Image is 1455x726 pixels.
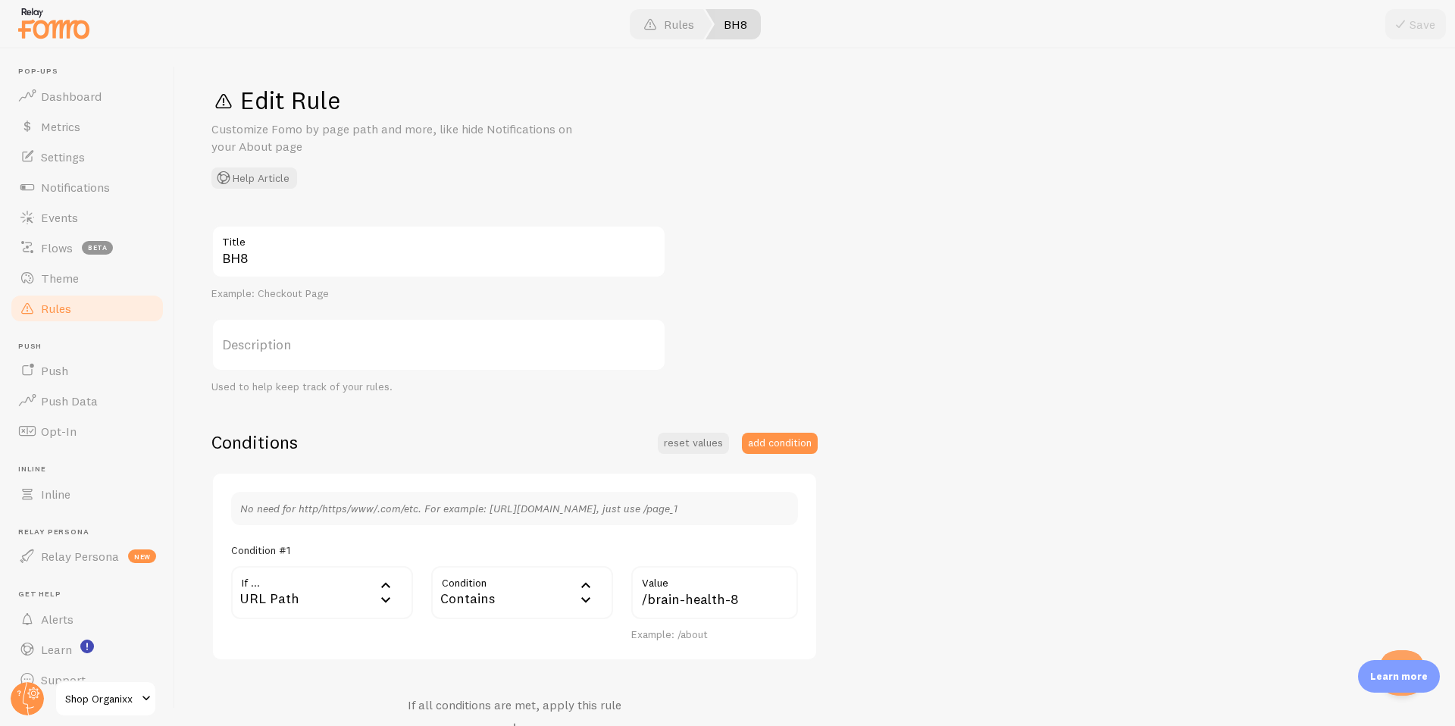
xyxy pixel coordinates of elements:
a: Metrics [9,111,165,142]
a: Rules [9,293,165,324]
a: Theme [9,263,165,293]
span: Inline [18,465,165,474]
span: Notifications [41,180,110,195]
a: Push Data [9,386,165,416]
span: Relay Persona [41,549,119,564]
p: No need for http/https/www/.com/etc. For example: [URL][DOMAIN_NAME], just use /page_1 [240,501,789,516]
span: Push [41,363,68,378]
button: reset values [658,433,729,454]
div: Contains [431,566,613,619]
a: Flows beta [9,233,165,263]
span: Rules [41,301,71,316]
a: Settings [9,142,165,172]
div: Used to help keep track of your rules. [211,380,666,394]
h2: Conditions [211,430,298,454]
p: Learn more [1370,669,1428,684]
h4: If all conditions are met, apply this rule [408,697,621,713]
label: Description [211,318,666,371]
span: Alerts [41,612,74,627]
span: Dashboard [41,89,102,104]
a: Opt-In [9,416,165,446]
a: Push [9,355,165,386]
span: Settings [41,149,85,164]
button: Help Article [211,167,297,189]
span: Push [18,342,165,352]
iframe: Help Scout Beacon - Open [1379,650,1425,696]
span: Push Data [41,393,98,408]
img: fomo-relay-logo-orange.svg [16,4,92,42]
h5: Condition #1 [231,543,290,557]
span: Flows [41,240,73,255]
span: Relay Persona [18,527,165,537]
span: new [128,549,156,563]
span: Events [41,210,78,225]
span: Metrics [41,119,80,134]
svg: <p>Watch New Feature Tutorials!</p> [80,640,94,653]
label: Title [211,225,666,251]
label: Value [631,566,798,592]
a: Notifications [9,172,165,202]
span: beta [82,241,113,255]
span: Opt-In [41,424,77,439]
span: Support [41,672,86,687]
div: URL Path [231,566,413,619]
a: Relay Persona new [9,541,165,571]
span: Get Help [18,590,165,599]
div: Learn more [1358,660,1440,693]
span: Theme [41,271,79,286]
span: Pop-ups [18,67,165,77]
div: Example: Checkout Page [211,287,666,301]
h1: Edit Rule [211,85,1419,116]
a: Dashboard [9,81,165,111]
span: Inline [41,487,70,502]
span: Shop Organixx [65,690,137,708]
div: Example: /about [631,628,798,642]
button: add condition [742,433,818,454]
a: Shop Organixx [55,681,157,717]
a: Inline [9,479,165,509]
a: Support [9,665,165,695]
a: Learn [9,634,165,665]
p: Customize Fomo by page path and more, like hide Notifications on your About page [211,120,575,155]
a: Alerts [9,604,165,634]
a: Events [9,202,165,233]
span: Learn [41,642,72,657]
